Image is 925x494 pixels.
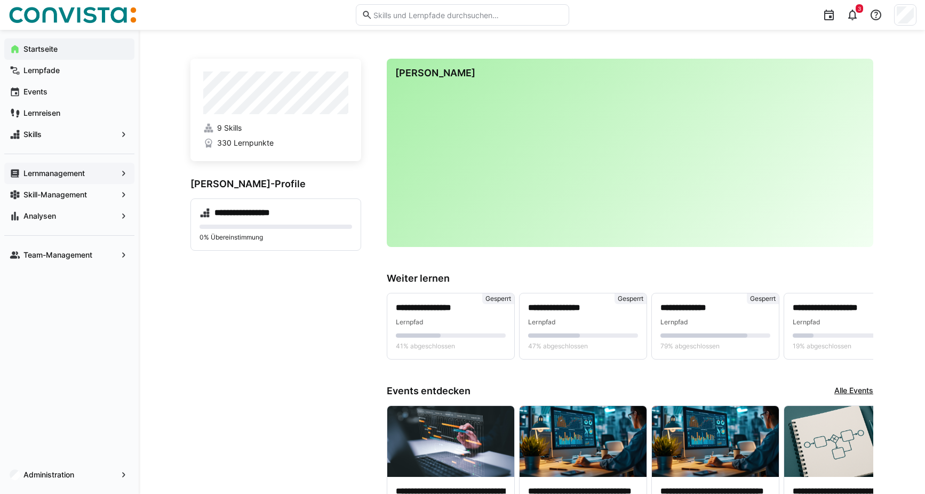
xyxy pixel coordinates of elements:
[217,138,274,148] span: 330 Lernpunkte
[528,342,588,350] span: 47% abgeschlossen
[858,5,861,12] span: 3
[750,294,776,303] span: Gesperrt
[793,342,851,350] span: 19% abgeschlossen
[217,123,242,133] span: 9 Skills
[660,342,720,350] span: 79% abgeschlossen
[396,318,424,326] span: Lernpfad
[784,406,911,477] img: image
[387,385,471,397] h3: Events entdecken
[528,318,556,326] span: Lernpfad
[834,385,873,397] a: Alle Events
[660,318,688,326] span: Lernpfad
[485,294,511,303] span: Gesperrt
[203,123,348,133] a: 9 Skills
[190,178,361,190] h3: [PERSON_NAME]-Profile
[372,10,563,20] input: Skills und Lernpfade durchsuchen…
[618,294,643,303] span: Gesperrt
[793,318,820,326] span: Lernpfad
[387,406,514,477] img: image
[200,233,352,242] p: 0% Übereinstimmung
[520,406,647,477] img: image
[652,406,779,477] img: image
[387,273,873,284] h3: Weiter lernen
[395,67,865,79] h3: [PERSON_NAME]
[396,342,455,350] span: 41% abgeschlossen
